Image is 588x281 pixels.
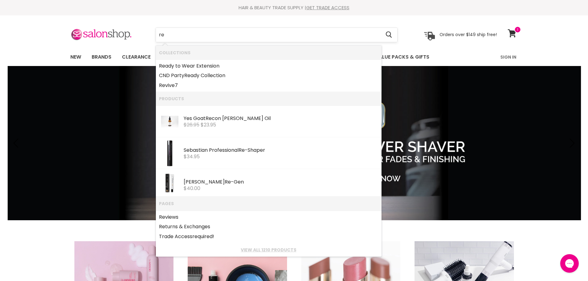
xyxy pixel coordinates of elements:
a: Value Packs & Gifts [371,51,434,64]
button: Next [565,137,577,149]
div: Sebastian Professional -Shaper [184,147,378,154]
ul: Main menu [66,48,465,66]
a: View all 1210 products [159,247,378,252]
b: re [204,233,210,240]
b: re [192,233,198,240]
b: Re [159,82,165,89]
a: New [66,51,86,64]
a: CND Partyady Collection [159,71,378,81]
a: vive7 [159,81,378,90]
b: Re [159,213,165,221]
form: Product [156,27,398,42]
div: [PERSON_NAME] -Gen [184,179,378,186]
button: Previous [11,137,23,149]
li: Pages: Trade Access required! [156,232,382,243]
li: Pages: Returns & Exchanges [156,222,382,232]
span: $40.00 [184,185,200,192]
div: HAIR & BEAUTY TRADE SUPPLY | [63,5,526,11]
li: Collections: Revive7 [156,81,382,92]
s: $26.95 [184,121,199,128]
b: Re [159,223,165,230]
img: Elleebana-Elleeplex-Regen-20ml.webp [159,172,181,194]
a: Sign In [497,51,520,64]
a: Trade Accessquid! [159,232,378,242]
li: Pages: Reviews [156,211,382,222]
span: $23.95 [201,121,216,128]
a: ady to Wear Extension [159,61,378,71]
li: Pages [156,196,382,210]
div: Yes Goat con [PERSON_NAME] Oil [184,116,378,122]
img: Recon_Barista_Beard_Oil_200x.jpg [161,109,178,134]
b: Re [206,115,212,122]
a: GET TRADE ACCESS [306,4,349,11]
li: Collections: Ready to Wear Extension [156,60,382,71]
li: Products [156,92,382,105]
li: Products: Elleebana Elleeplex Re-Gen [156,169,382,196]
b: Re [239,147,245,154]
p: Orders over $149 ship free! [440,32,497,37]
nav: Main [63,48,526,66]
a: Brands [87,51,116,64]
a: views [159,212,378,222]
iframe: Gorgias live chat messenger [557,252,582,275]
li: View All [156,243,382,257]
img: SEB_RS_400ml_WEB_847_200x.jpg [161,140,179,166]
button: Search [381,28,397,42]
li: Products: Yes Goat Recon Beard Oil [156,105,382,137]
input: Search [156,28,381,42]
a: Clearance [117,51,155,64]
span: $34.95 [184,153,200,160]
li: Collections: CND Party Ready Collection [156,71,382,81]
b: Re [159,62,165,69]
b: Re [184,72,190,79]
a: turns & Exchanges [159,222,378,232]
li: Products: Sebastian Professional Re-Shaper [156,137,382,169]
b: Re [225,178,231,185]
li: Collections [156,46,382,60]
